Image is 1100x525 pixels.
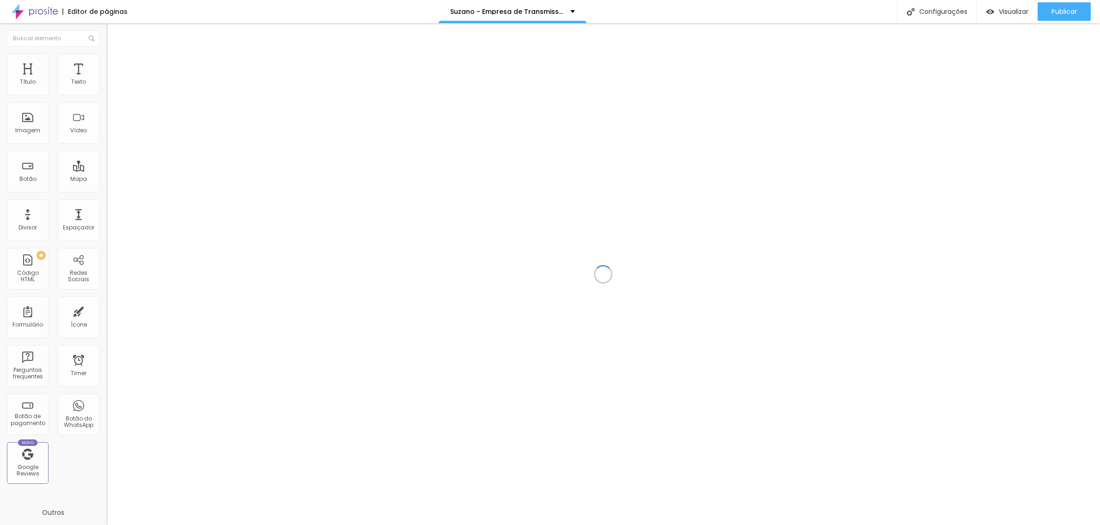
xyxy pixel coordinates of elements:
button: Visualizar [977,2,1038,21]
div: Editor de páginas [62,8,128,15]
div: Mapa [70,176,87,182]
div: Divisor [18,224,37,231]
div: Redes Sociais [60,270,97,283]
div: Novo [18,439,38,446]
img: Icone [89,36,94,41]
input: Buscar elemento [7,30,99,47]
div: Código HTML [9,270,46,283]
p: Suzano - Empresa de Transmissão ao Vivo [450,8,563,15]
div: Botão [19,176,37,182]
div: Perguntas frequentes [9,367,46,380]
div: Título [20,79,36,85]
div: Botão de pagamento [9,413,46,426]
div: Timer [71,370,86,377]
button: Publicar [1038,2,1091,21]
span: Visualizar [999,8,1028,15]
span: Publicar [1051,8,1077,15]
div: Espaçador [63,224,94,231]
img: Icone [907,8,915,16]
div: Botão do WhatsApp [60,415,97,429]
div: Texto [71,79,86,85]
div: Google Reviews [9,464,46,477]
div: Formulário [12,321,43,328]
div: Imagem [15,127,40,134]
div: Ícone [71,321,87,328]
div: Vídeo [70,127,87,134]
img: view-1.svg [986,8,994,16]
